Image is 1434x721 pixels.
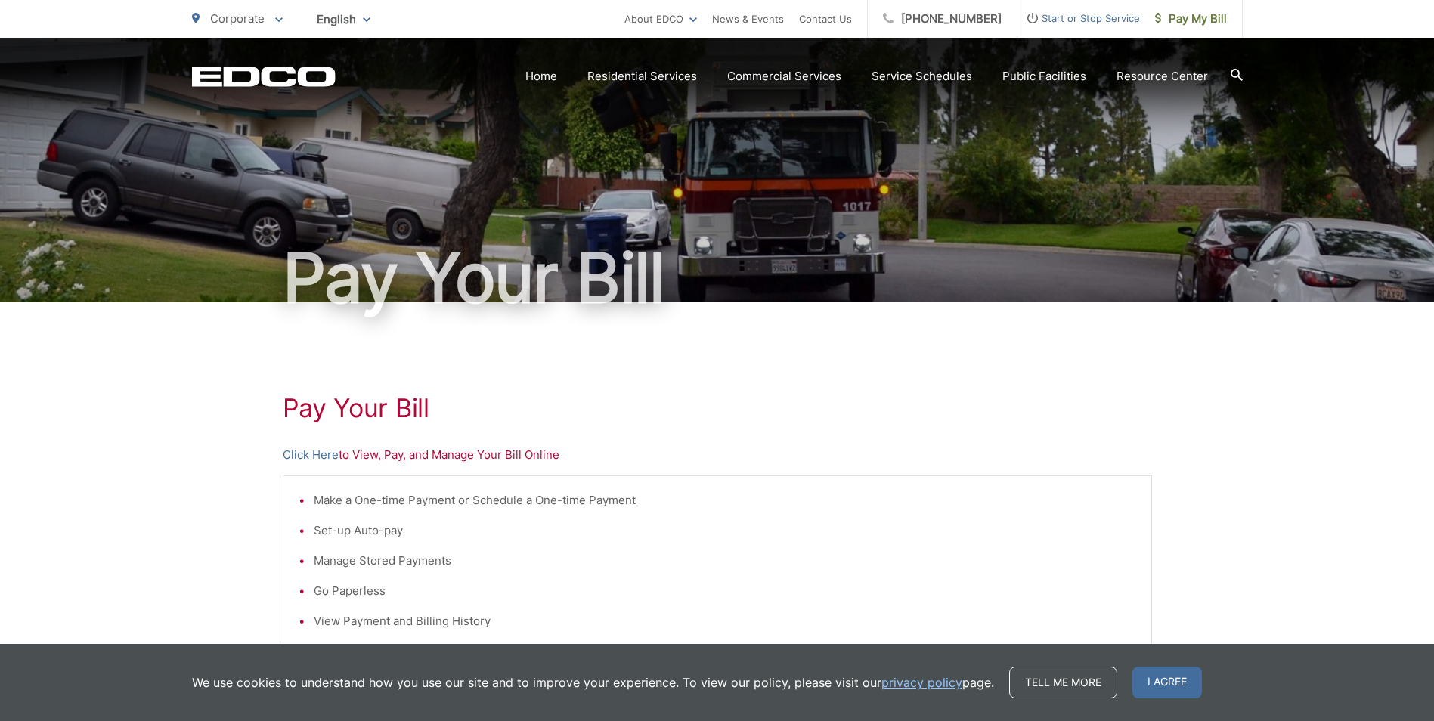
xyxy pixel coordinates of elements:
[283,393,1152,423] h1: Pay Your Bill
[314,552,1136,570] li: Manage Stored Payments
[712,10,784,28] a: News & Events
[1009,667,1117,698] a: Tell me more
[872,67,972,85] a: Service Schedules
[1002,67,1086,85] a: Public Facilities
[587,67,697,85] a: Residential Services
[525,67,557,85] a: Home
[1132,667,1202,698] span: I agree
[283,446,1152,464] p: to View, Pay, and Manage Your Bill Online
[799,10,852,28] a: Contact Us
[192,66,336,87] a: EDCD logo. Return to the homepage.
[881,673,962,692] a: privacy policy
[314,612,1136,630] li: View Payment and Billing History
[192,240,1243,316] h1: Pay Your Bill
[305,6,382,32] span: English
[192,673,994,692] p: We use cookies to understand how you use our site and to improve your experience. To view our pol...
[314,491,1136,509] li: Make a One-time Payment or Schedule a One-time Payment
[314,521,1136,540] li: Set-up Auto-pay
[314,582,1136,600] li: Go Paperless
[283,446,339,464] a: Click Here
[1155,10,1227,28] span: Pay My Bill
[624,10,697,28] a: About EDCO
[210,11,265,26] span: Corporate
[727,67,841,85] a: Commercial Services
[1117,67,1208,85] a: Resource Center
